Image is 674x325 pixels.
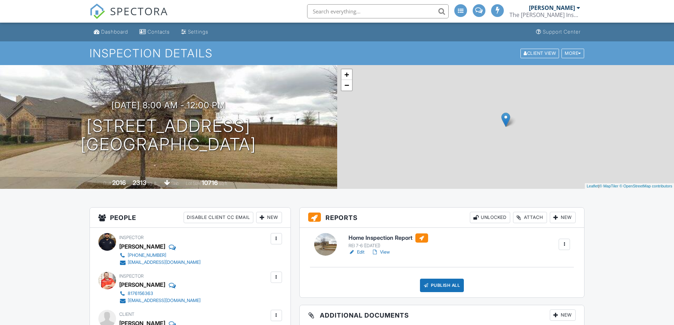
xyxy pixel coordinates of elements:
[348,233,428,249] a: Home Inspection Report REI 7-6 ([DATE])
[529,4,575,11] div: [PERSON_NAME]
[470,212,510,223] div: Unlocked
[111,100,225,110] h3: [DATE] 8:00 am - 12:00 pm
[513,212,547,223] div: Attach
[256,212,282,223] div: New
[90,10,168,24] a: SPECTORA
[371,249,390,256] a: View
[520,50,561,56] a: Client View
[119,273,144,279] span: Inspector
[550,309,576,321] div: New
[112,179,126,186] div: 2016
[341,69,352,80] a: Zoom in
[184,212,253,223] div: Disable Client CC Email
[90,4,105,19] img: The Best Home Inspection Software - Spectora
[341,80,352,91] a: Zoom out
[533,25,583,39] a: Support Center
[137,25,173,39] a: Contacts
[202,179,218,186] div: 10716
[307,4,449,18] input: Search everything...
[620,184,672,188] a: © OpenStreetMap contributors
[348,233,428,243] h6: Home Inspection Report
[543,29,581,35] div: Support Center
[119,241,165,252] div: [PERSON_NAME]
[599,184,618,188] a: © MapTiler
[186,181,201,186] span: Lot Size
[148,181,157,186] span: sq. ft.
[587,184,598,188] a: Leaflet
[81,117,256,154] h1: [STREET_ADDRESS] [GEOGRAPHIC_DATA]
[509,11,580,18] div: The Wells Inspection Group LLC
[119,235,144,240] span: Inspector
[119,290,201,297] a: 8176156363
[128,253,166,258] div: [PHONE_NUMBER]
[128,260,201,265] div: [EMAIL_ADDRESS][DOMAIN_NAME]
[219,181,228,186] span: sq.ft.
[585,183,674,189] div: |
[171,181,179,186] span: slab
[90,208,290,228] h3: People
[103,181,111,186] span: Built
[119,297,201,304] a: [EMAIL_ADDRESS][DOMAIN_NAME]
[550,212,576,223] div: New
[119,312,134,317] span: Client
[148,29,170,35] div: Contacts
[128,291,153,296] div: 8176156363
[520,48,559,58] div: Client View
[561,48,584,58] div: More
[119,252,201,259] a: [PHONE_NUMBER]
[90,47,585,59] h1: Inspection Details
[101,29,128,35] div: Dashboard
[133,179,146,186] div: 2313
[119,279,165,290] div: [PERSON_NAME]
[348,249,364,256] a: Edit
[420,279,464,292] div: Publish All
[128,298,201,303] div: [EMAIL_ADDRESS][DOMAIN_NAME]
[188,29,208,35] div: Settings
[348,243,428,249] div: REI 7-6 ([DATE])
[300,208,584,228] h3: Reports
[110,4,168,18] span: SPECTORA
[91,25,131,39] a: Dashboard
[178,25,211,39] a: Settings
[119,259,201,266] a: [EMAIL_ADDRESS][DOMAIN_NAME]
